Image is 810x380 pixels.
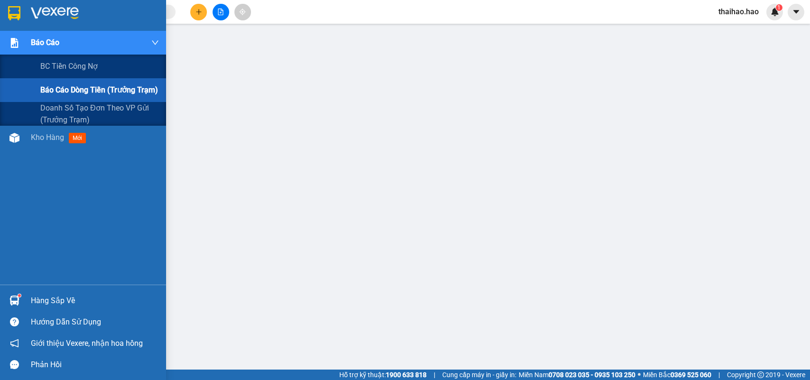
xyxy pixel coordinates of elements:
[711,6,766,18] span: thaihao.hao
[788,4,804,20] button: caret-down
[670,371,711,379] strong: 0369 525 060
[31,315,159,329] div: Hướng dẫn sử dụng
[40,60,98,72] span: BC tiền công nợ
[9,133,19,143] img: warehouse-icon
[638,373,641,377] span: ⚪️
[151,39,159,46] span: down
[771,8,779,16] img: icon-new-feature
[31,294,159,308] div: Hàng sắp về
[10,360,19,369] span: message
[643,370,711,380] span: Miền Bắc
[519,370,635,380] span: Miền Nam
[31,37,59,48] span: Báo cáo
[8,6,20,20] img: logo-vxr
[757,371,764,378] span: copyright
[234,4,251,20] button: aim
[31,337,143,349] span: Giới thiệu Vexere, nhận hoa hồng
[190,4,207,20] button: plus
[10,339,19,348] span: notification
[549,371,635,379] strong: 0708 023 035 - 0935 103 250
[217,9,224,15] span: file-add
[792,8,801,16] span: caret-down
[776,4,782,11] sup: 1
[10,317,19,326] span: question-circle
[9,38,19,48] img: solution-icon
[718,370,720,380] span: |
[213,4,229,20] button: file-add
[434,370,435,380] span: |
[196,9,202,15] span: plus
[777,4,781,11] span: 1
[31,358,159,372] div: Phản hồi
[40,84,158,96] span: Báo cáo dòng tiền (trưởng trạm)
[386,371,427,379] strong: 1900 633 818
[31,133,64,142] span: Kho hàng
[442,370,516,380] span: Cung cấp máy in - giấy in:
[69,133,86,143] span: mới
[40,102,159,126] span: Doanh số tạo đơn theo VP gửi (trưởng trạm)
[339,370,427,380] span: Hỗ trợ kỹ thuật:
[9,296,19,306] img: warehouse-icon
[239,9,246,15] span: aim
[18,294,21,297] sup: 1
